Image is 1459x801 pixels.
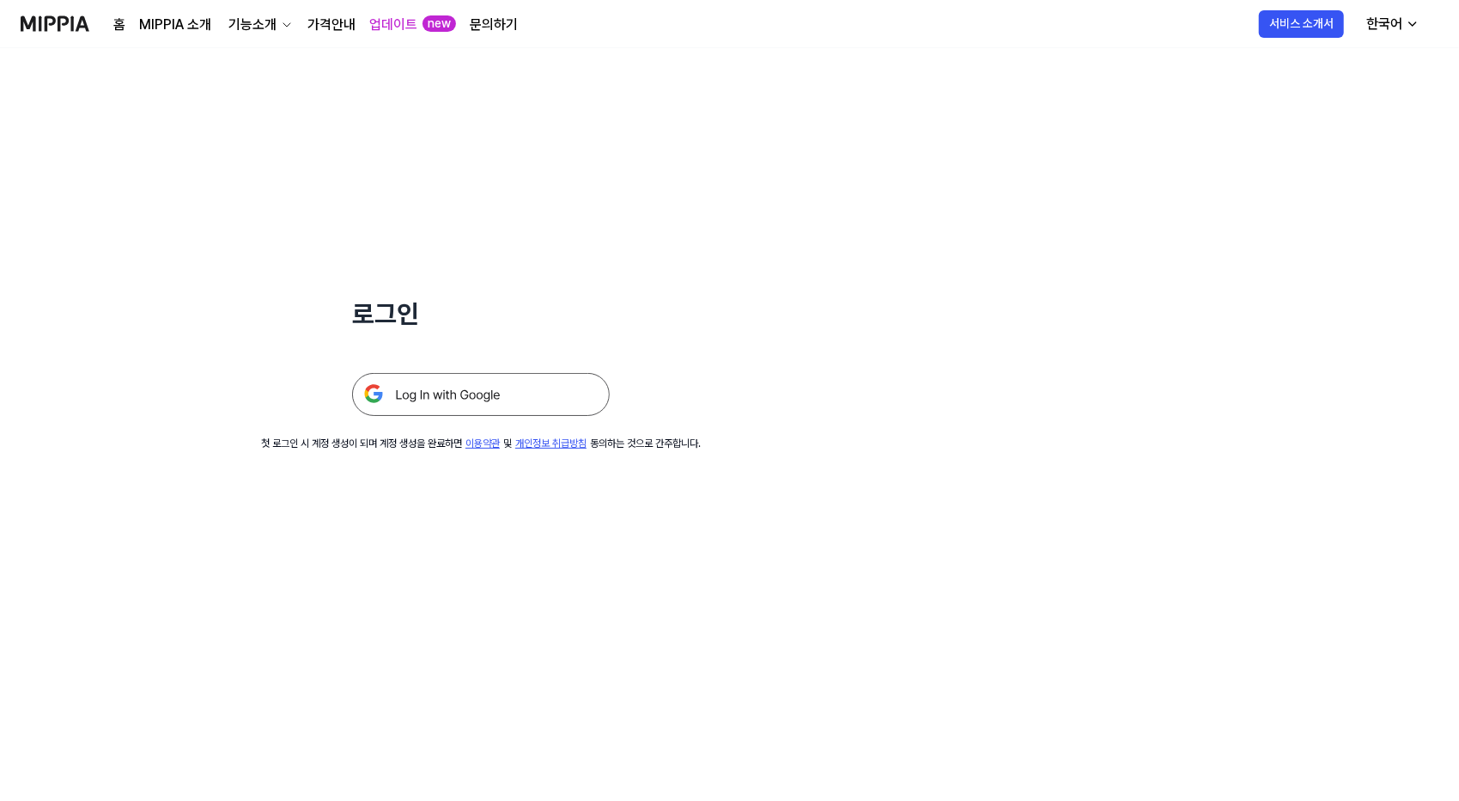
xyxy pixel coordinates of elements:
button: 서비스 소개서 [1259,10,1344,38]
a: 이용약관 [465,437,500,449]
a: MIPPIA 소개 [139,15,211,35]
button: 한국어 [1353,7,1430,41]
a: 문의하기 [470,15,518,35]
div: 첫 로그인 시 계정 생성이 되며 계정 생성을 완료하면 및 동의하는 것으로 간주합니다. [261,437,701,451]
div: new [423,15,456,33]
div: 한국어 [1363,14,1406,34]
a: 업데이트 [369,15,417,35]
div: 기능소개 [225,15,280,35]
a: 가격안내 [307,15,356,35]
h1: 로그인 [352,296,610,332]
a: 개인정보 취급방침 [515,437,587,449]
img: 구글 로그인 버튼 [352,373,610,416]
button: 기능소개 [225,15,294,35]
a: 홈 [113,15,125,35]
